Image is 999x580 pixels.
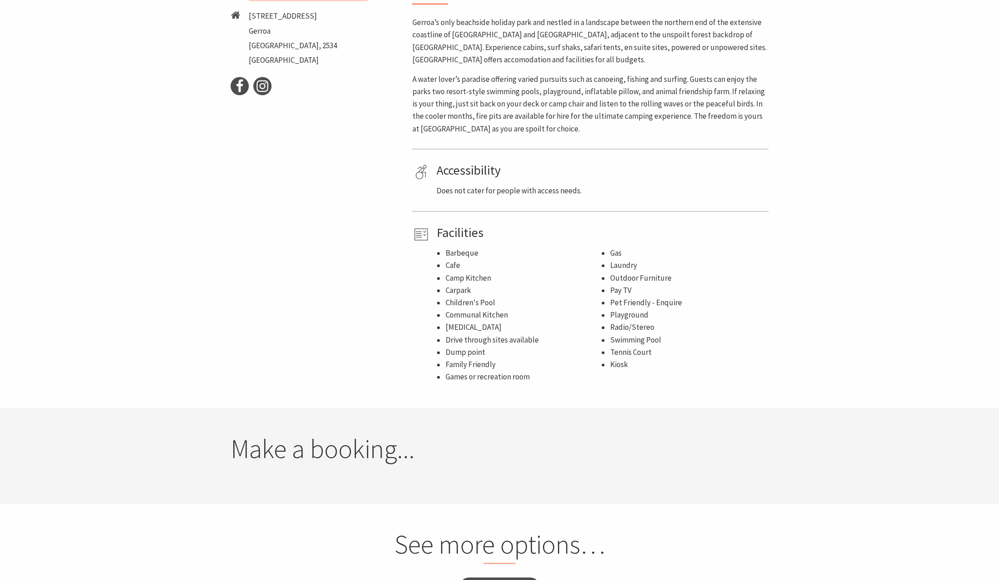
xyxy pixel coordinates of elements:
li: Pet Friendly - Enquire [610,297,765,309]
p: Gerroa’s only beachside holiday park and nestled in a landscape between the northern end of the e... [412,16,768,66]
li: Gerroa [249,25,337,37]
li: Playground [610,309,765,321]
li: Radio/Stereo [610,321,765,333]
li: [GEOGRAPHIC_DATA], 2534 [249,40,337,52]
li: Outdoor Furniture [610,272,765,284]
li: Kiosk [610,358,765,371]
p: Does not cater for people with access needs. [436,185,765,197]
h2: Make a booking... [231,433,769,465]
li: Tennis Court [610,346,765,358]
li: Pay TV [610,284,765,297]
li: Swimming Pool [610,334,765,346]
li: [MEDICAL_DATA] [445,321,601,333]
li: Dump point [445,346,601,358]
li: Games or recreation room [445,371,601,383]
li: Camp Kitchen [445,272,601,284]
h2: See more options… [326,529,673,564]
h4: Accessibility [436,163,765,178]
li: Barbeque [445,247,601,259]
p: A water lover’s paradise offering varied pursuits such as canoeing, fishing and surfing. Guests c... [412,73,768,135]
li: Drive through sites available [445,334,601,346]
li: Family Friendly [445,358,601,371]
li: Carpark [445,284,601,297]
li: Gas [610,247,765,259]
li: [STREET_ADDRESS] [249,10,337,22]
li: Laundry [610,259,765,272]
li: Children's Pool [445,297,601,309]
li: [GEOGRAPHIC_DATA] [249,54,337,66]
li: Communal Kitchen [445,309,601,321]
h4: Facilities [436,225,765,241]
li: Cafe [445,259,601,272]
